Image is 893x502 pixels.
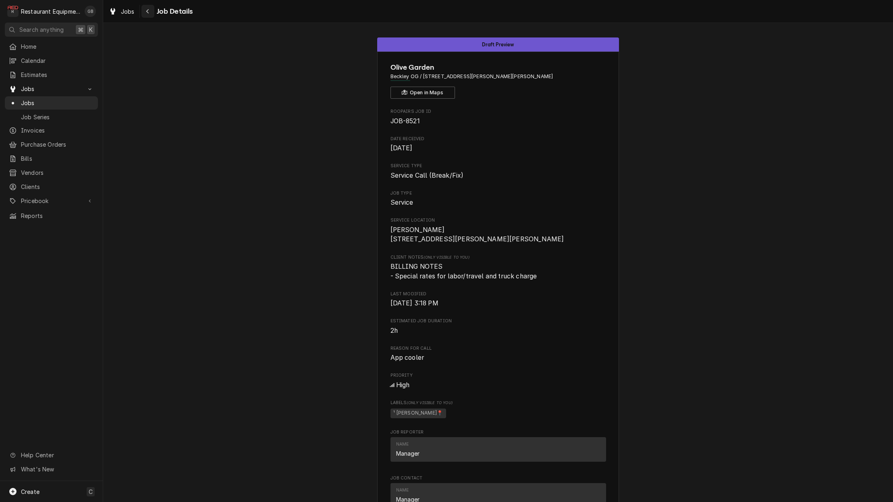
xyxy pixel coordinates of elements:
span: Estimated Job Duration [390,318,606,324]
span: App cooler [390,354,424,361]
div: Priority [390,372,606,390]
span: [PERSON_NAME] [STREET_ADDRESS][PERSON_NAME][PERSON_NAME] [390,226,564,243]
a: Calendar [5,54,98,67]
span: Invoices [21,126,94,135]
span: Help Center [21,451,93,459]
span: Search anything [19,25,64,34]
div: R [7,6,19,17]
span: Service Location [390,217,606,224]
span: Roopairs Job ID [390,116,606,126]
span: Date Received [390,143,606,153]
a: Bills [5,152,98,165]
span: [DATE] [390,144,413,152]
span: Job Details [154,6,193,17]
span: Job Contact [390,475,606,481]
span: Create [21,488,39,495]
span: Home [21,42,94,51]
div: Reason For Call [390,345,606,363]
div: Name [396,441,420,457]
div: Estimated Job Duration [390,318,606,335]
span: Client Notes [390,254,606,261]
div: Service Location [390,217,606,244]
span: Job Series [21,113,94,121]
span: [object Object] [390,407,606,419]
span: (Only Visible to You) [407,400,452,405]
span: Draft Preview [482,42,514,47]
a: Go to What's New [5,463,98,476]
div: [object Object] [390,400,606,419]
span: Job Type [390,190,606,197]
div: High [390,380,606,390]
a: Vendors [5,166,98,179]
span: Address [390,73,606,80]
span: Service Call (Break/Fix) [390,172,464,179]
span: Estimated Job Duration [390,326,606,336]
div: Restaurant Equipment Diagnostics [21,7,80,16]
button: Search anything⌘K [5,23,98,37]
span: [DATE] 3:18 PM [390,299,438,307]
span: Jobs [21,99,94,107]
span: Vendors [21,168,94,177]
span: ⌘ [78,25,83,34]
a: Estimates [5,68,98,81]
div: Status [377,37,619,52]
span: Service Location [390,225,606,244]
span: 2h [390,327,398,334]
div: Service Type [390,163,606,180]
div: [object Object] [390,254,606,281]
div: Name [396,487,409,494]
a: Jobs [5,96,98,110]
div: Last Modified [390,291,606,308]
a: Invoices [5,124,98,137]
div: Contact [390,437,606,462]
span: Reports [21,212,94,220]
span: Purchase Orders [21,140,94,149]
span: Job Reporter [390,429,606,436]
span: Date Received [390,136,606,142]
span: Pricebook [21,197,82,205]
a: Reports [5,209,98,222]
div: GB [85,6,96,17]
span: Last Modified [390,299,606,308]
a: Home [5,40,98,53]
span: [object Object] [390,262,606,281]
a: Purchase Orders [5,138,98,151]
span: Clients [21,183,94,191]
span: Calendar [21,56,94,65]
span: Job Type [390,198,606,207]
a: Clients [5,180,98,193]
span: Jobs [21,85,82,93]
span: Bills [21,154,94,163]
span: JOB-8521 [390,117,420,125]
span: Reason For Call [390,353,606,363]
a: Go to Pricebook [5,194,98,207]
span: Jobs [121,7,135,16]
span: What's New [21,465,93,473]
span: Service Type [390,171,606,180]
span: Last Modified [390,291,606,297]
span: Service Type [390,163,606,169]
div: Name [396,441,409,448]
div: Roopairs Job ID [390,108,606,126]
span: Service [390,199,413,206]
a: Jobs [106,5,138,18]
span: Priority [390,380,606,390]
a: Go to Help Center [5,448,98,462]
span: Name [390,62,606,73]
a: Go to Jobs [5,82,98,95]
span: ¹ [PERSON_NAME]📍 [390,409,446,418]
a: Job Series [5,110,98,124]
span: K [89,25,93,34]
div: Job Reporter List [390,437,606,465]
span: Priority [390,372,606,379]
div: Restaurant Equipment Diagnostics's Avatar [7,6,19,17]
div: Date Received [390,136,606,153]
div: Gary Beaver's Avatar [85,6,96,17]
span: BILLING NOTES - Special rates for labor/travel and truck charge [390,263,537,280]
span: (Only Visible to You) [424,255,469,259]
button: Open in Maps [390,87,455,99]
button: Navigate back [141,5,154,18]
div: Job Reporter [390,429,606,465]
span: Estimates [21,71,94,79]
span: Reason For Call [390,345,606,352]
